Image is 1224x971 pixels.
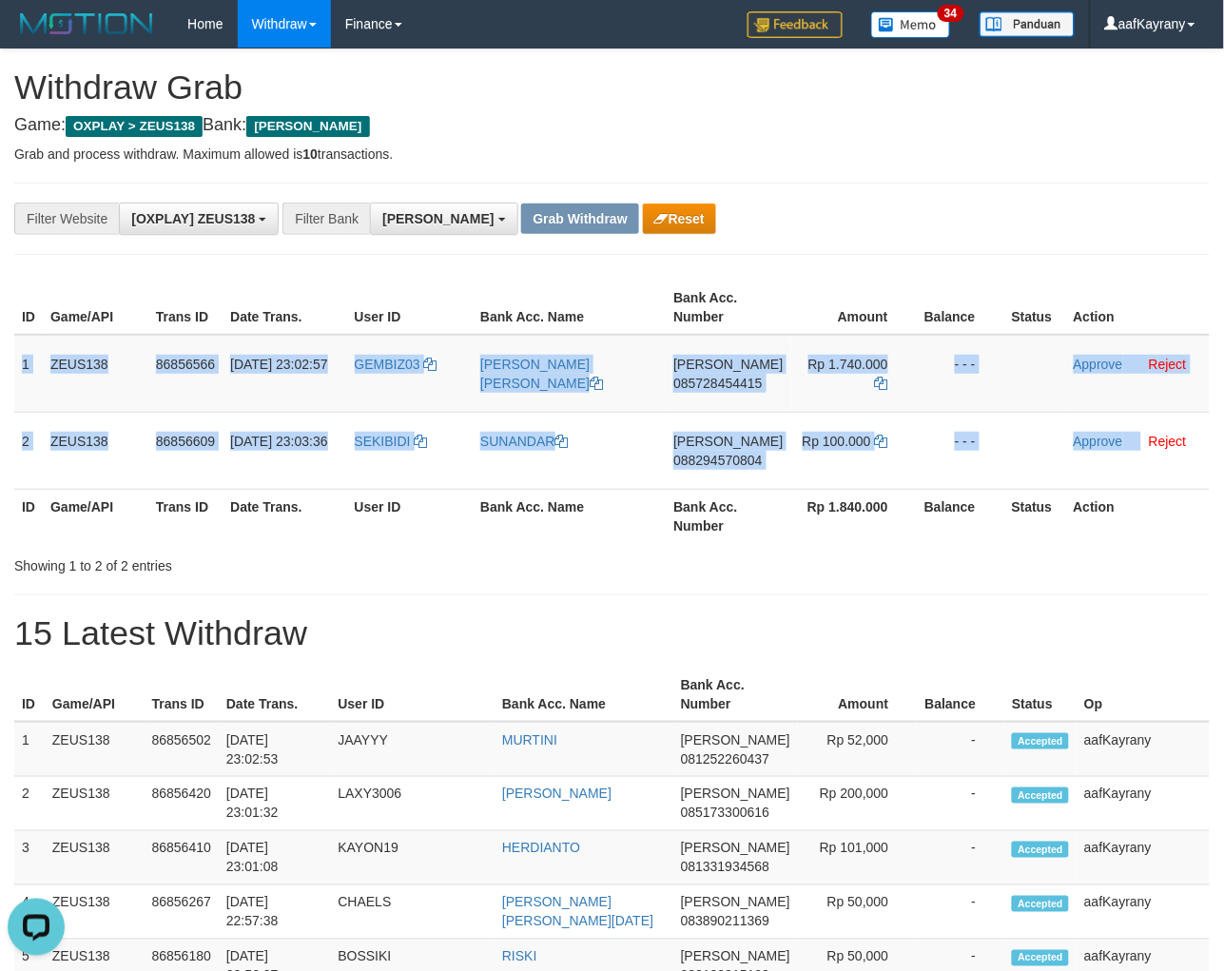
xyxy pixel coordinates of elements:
th: Game/API [43,281,148,335]
span: [PERSON_NAME] [681,841,790,856]
a: Copy 100000 to clipboard [875,434,888,449]
th: Bank Acc. Name [473,489,666,543]
img: MOTION_logo.png [14,10,159,38]
span: GEMBIZ03 [355,357,420,372]
a: Approve [1074,434,1123,449]
h1: Withdraw Grab [14,68,1210,107]
th: Date Trans. [223,489,346,543]
h1: 15 Latest Withdraw [14,614,1210,652]
td: - [917,722,1004,777]
span: [OXPLAY] ZEUS138 [131,211,255,226]
th: Date Trans. [219,668,331,722]
td: LAXY3006 [330,777,495,831]
td: Rp 200,000 [798,777,917,831]
th: Game/API [45,668,145,722]
span: OXPLAY > ZEUS138 [66,116,203,137]
td: ZEUS138 [43,412,148,489]
span: [PERSON_NAME] [673,434,783,449]
td: aafKayrany [1077,831,1210,885]
span: 34 [938,5,963,22]
span: Copy 081331934568 to clipboard [681,860,769,875]
a: Approve [1074,357,1123,372]
th: User ID [347,281,474,335]
td: - [917,831,1004,885]
span: Accepted [1012,842,1069,858]
td: 2 [14,777,45,831]
th: Amount [791,281,917,335]
span: [DATE] 23:03:36 [230,434,327,449]
img: Feedback.jpg [748,11,843,38]
td: - - - [917,412,1004,489]
th: Balance [917,281,1004,335]
span: Rp 1.740.000 [808,357,888,372]
span: Accepted [1012,950,1069,966]
th: Action [1066,489,1210,543]
td: 86856502 [145,722,219,777]
span: Accepted [1012,733,1069,749]
img: Button%20Memo.svg [871,11,951,38]
strong: 10 [302,146,318,162]
span: [DATE] 23:02:57 [230,357,327,372]
a: SEKIBIDI [355,434,428,449]
button: Open LiveChat chat widget [8,8,65,65]
button: [OXPLAY] ZEUS138 [119,203,279,235]
span: Copy 085728454415 to clipboard [673,376,762,391]
td: 4 [14,885,45,940]
th: Status [1004,668,1077,722]
th: Bank Acc. Number [673,668,798,722]
td: aafKayrany [1077,885,1210,940]
th: Balance [917,668,1004,722]
span: 86856566 [156,357,215,372]
td: ZEUS138 [45,777,145,831]
td: JAAYYY [330,722,495,777]
th: Status [1004,281,1066,335]
td: [DATE] 22:57:38 [219,885,331,940]
td: 1 [14,722,45,777]
th: User ID [330,668,495,722]
span: Copy 085173300616 to clipboard [681,806,769,821]
span: SEKIBIDI [355,434,411,449]
span: Copy 081252260437 to clipboard [681,751,769,767]
a: MURTINI [502,732,557,748]
span: Accepted [1012,896,1069,912]
a: [PERSON_NAME] [502,787,612,802]
td: - [917,777,1004,831]
td: 86856267 [145,885,219,940]
th: Trans ID [148,489,223,543]
span: [PERSON_NAME] [382,211,494,226]
td: ZEUS138 [45,722,145,777]
th: Action [1066,281,1210,335]
td: 3 [14,831,45,885]
div: Filter Bank [282,203,370,235]
td: 86856410 [145,831,219,885]
th: User ID [347,489,474,543]
img: panduan.png [980,11,1075,37]
span: [PERSON_NAME] [681,949,790,964]
span: Accepted [1012,787,1069,804]
td: 2 [14,412,43,489]
th: Op [1077,668,1210,722]
th: ID [14,668,45,722]
a: HERDIANTO [502,841,580,856]
td: [DATE] 23:02:53 [219,722,331,777]
td: aafKayrany [1077,777,1210,831]
td: Rp 101,000 [798,831,917,885]
td: Rp 52,000 [798,722,917,777]
th: ID [14,281,43,335]
td: ZEUS138 [43,335,148,413]
th: Bank Acc. Name [473,281,666,335]
th: ID [14,489,43,543]
span: Copy 088294570804 to clipboard [673,453,762,468]
th: Rp 1.840.000 [791,489,917,543]
td: 86856420 [145,777,219,831]
td: Rp 50,000 [798,885,917,940]
td: [DATE] 23:01:08 [219,831,331,885]
a: [PERSON_NAME] [PERSON_NAME] [480,357,603,391]
span: [PERSON_NAME] [246,116,369,137]
td: - [917,885,1004,940]
th: Bank Acc. Number [666,489,790,543]
span: 86856609 [156,434,215,449]
td: ZEUS138 [45,885,145,940]
th: Status [1004,489,1066,543]
th: Trans ID [145,668,219,722]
